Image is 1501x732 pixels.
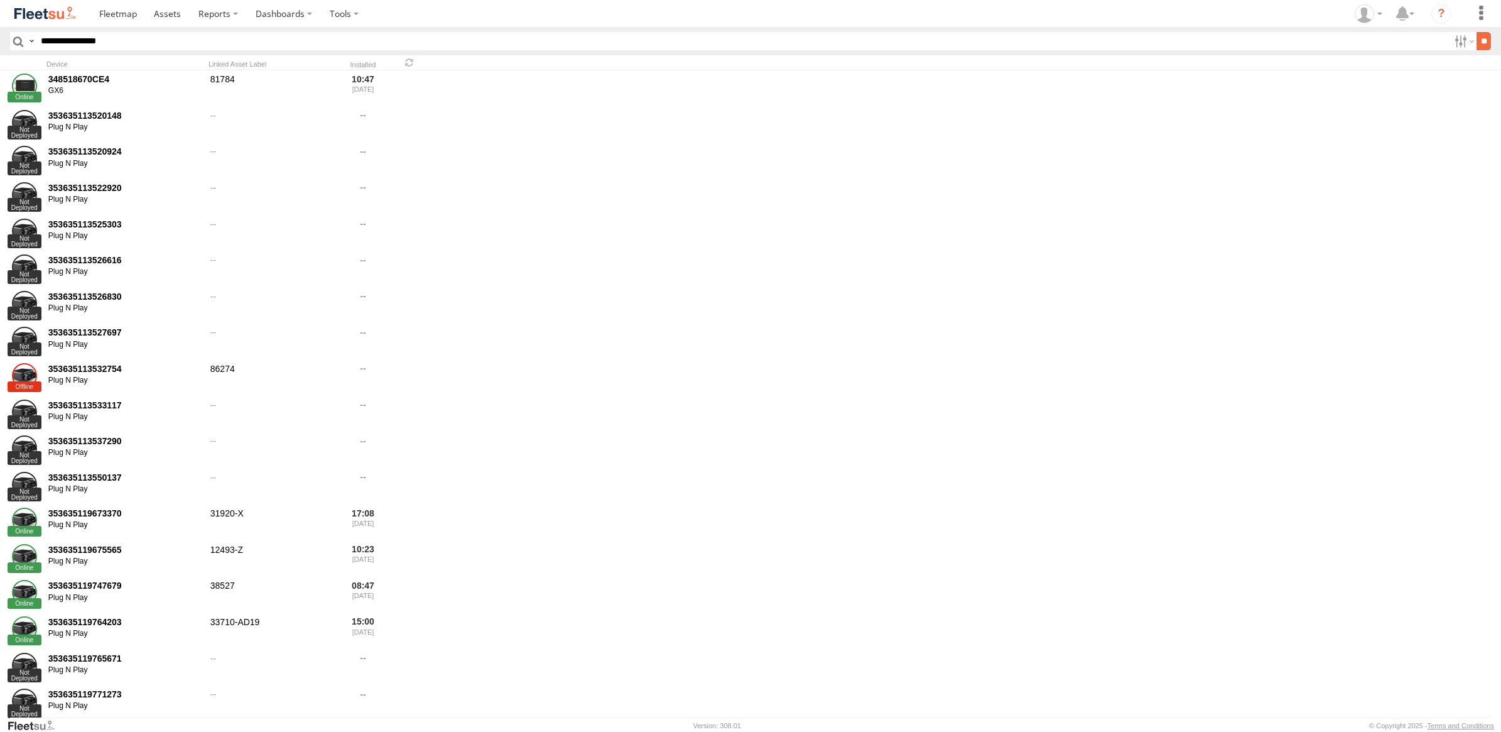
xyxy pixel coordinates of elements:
div: Plug N Play [48,665,202,675]
div: 353635113550137 [48,472,202,483]
img: fleetsu-logo-horizontal.svg [13,5,78,22]
div: 353635119747679 [48,580,202,591]
div: 353635119673370 [48,508,202,519]
div: Plug N Play [48,448,202,458]
a: Visit our Website [7,719,65,732]
div: Version: 308.01 [693,722,741,729]
div: 353635113537290 [48,435,202,447]
div: 353635119765671 [48,653,202,664]
div: 15:00 [DATE] [339,615,387,648]
div: 348518670CE4 [48,74,202,85]
div: 353635113532754 [48,363,202,374]
div: Plug N Play [48,701,202,711]
div: 353635113525303 [48,219,202,230]
div: 31920-X [209,506,334,540]
div: GX6 [48,86,202,96]
div: 86274 [209,361,334,395]
div: 353635113526616 [48,254,202,266]
div: Plug N Play [48,123,202,133]
div: Nizarudeen Shajahan [1350,4,1387,23]
div: Plug N Play [48,376,202,386]
div: 353635113520924 [48,146,202,157]
div: 353635113522920 [48,182,202,194]
div: Plug N Play [48,629,202,639]
div: Plug N Play [48,340,202,350]
div: 17:08 [DATE] [339,506,387,540]
div: Plug N Play [48,159,202,169]
label: Search Filter Options [1450,32,1477,50]
div: © Copyright 2025 - [1369,722,1494,729]
div: 38527 [209,579,334,613]
div: 353635119764203 [48,616,202,628]
div: Plug N Play [48,231,202,241]
div: Plug N Play [48,593,202,603]
div: Plug N Play [48,520,202,530]
div: Installed [339,62,387,68]
span: Refresh [402,57,417,68]
div: 353635119675565 [48,544,202,555]
div: 353635113526830 [48,291,202,302]
div: Plug N Play [48,484,202,494]
div: Device [46,60,203,68]
div: 353635119771273 [48,689,202,700]
div: 81784 [209,72,334,106]
label: Search Query [26,32,36,50]
div: Plug N Play [48,267,202,277]
div: Linked Asset Label [209,60,334,68]
div: 353635113520148 [48,110,202,121]
div: 10:23 [DATE] [339,542,387,576]
div: 353635113527697 [48,327,202,338]
div: 10:47 [DATE] [339,72,387,106]
div: Plug N Play [48,303,202,314]
a: Terms and Conditions [1428,722,1494,729]
div: 353635113533117 [48,400,202,411]
div: 12493-Z [209,542,334,576]
div: 08:47 [DATE] [339,579,387,613]
div: Plug N Play [48,195,202,205]
div: Plug N Play [48,557,202,567]
div: Plug N Play [48,412,202,422]
i: ? [1431,4,1451,24]
div: 33710-AD19 [209,615,334,648]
